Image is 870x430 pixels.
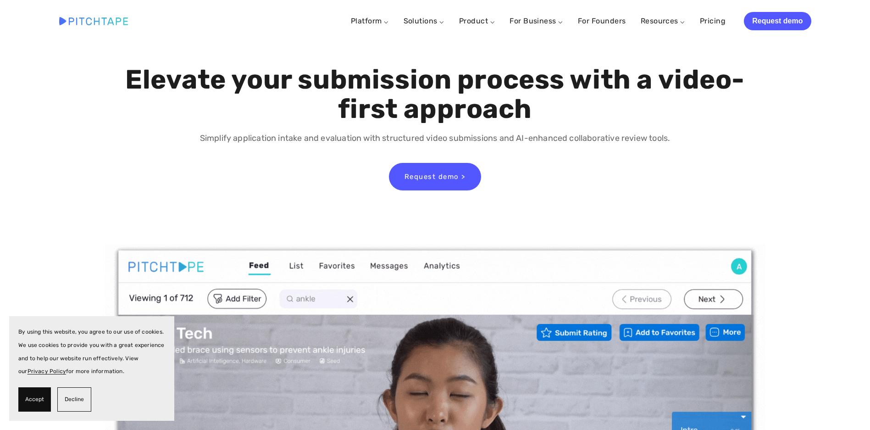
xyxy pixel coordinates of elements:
[700,13,726,29] a: Pricing
[9,316,174,421] section: Cookie banner
[123,132,747,145] p: Simplify application intake and evaluation with structured video submissions and AI-enhanced coll...
[18,387,51,412] button: Accept
[65,393,84,406] span: Decline
[404,17,444,25] a: Solutions ⌵
[510,17,563,25] a: For Business ⌵
[57,387,91,412] button: Decline
[28,368,66,374] a: Privacy Policy
[459,17,495,25] a: Product ⌵
[351,17,389,25] a: Platform ⌵
[578,13,626,29] a: For Founders
[25,393,44,406] span: Accept
[18,325,165,378] p: By using this website, you agree to our use of cookies. We use cookies to provide you with a grea...
[389,163,481,190] a: Request demo >
[744,12,811,30] a: Request demo
[123,65,747,124] h1: Elevate your submission process with a video-first approach
[59,17,128,25] img: Pitchtape | Video Submission Management Software
[641,17,685,25] a: Resources ⌵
